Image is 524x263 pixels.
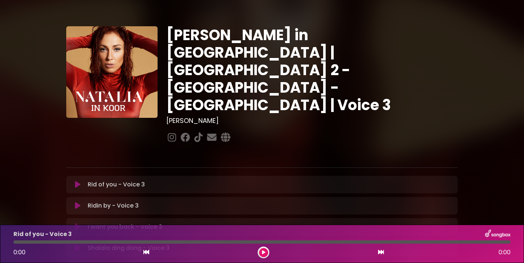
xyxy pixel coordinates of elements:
img: songbox-logo-white.png [485,229,511,239]
p: Ridin by - Voice 3 [88,201,139,210]
span: 0:00 [13,248,25,256]
h1: [PERSON_NAME] in [GEOGRAPHIC_DATA] | [GEOGRAPHIC_DATA] 2 - [GEOGRAPHIC_DATA] - [GEOGRAPHIC_DATA] ... [166,26,458,114]
p: Rid of you - Voice 3 [88,180,145,189]
p: Rid of you - Voice 3 [13,230,72,239]
h3: [PERSON_NAME] [166,117,458,125]
img: YTVS25JmS9CLUqXqkEhs [66,26,158,118]
span: 0:00 [499,248,511,257]
p: I want you back - Voice 3 [88,223,162,231]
